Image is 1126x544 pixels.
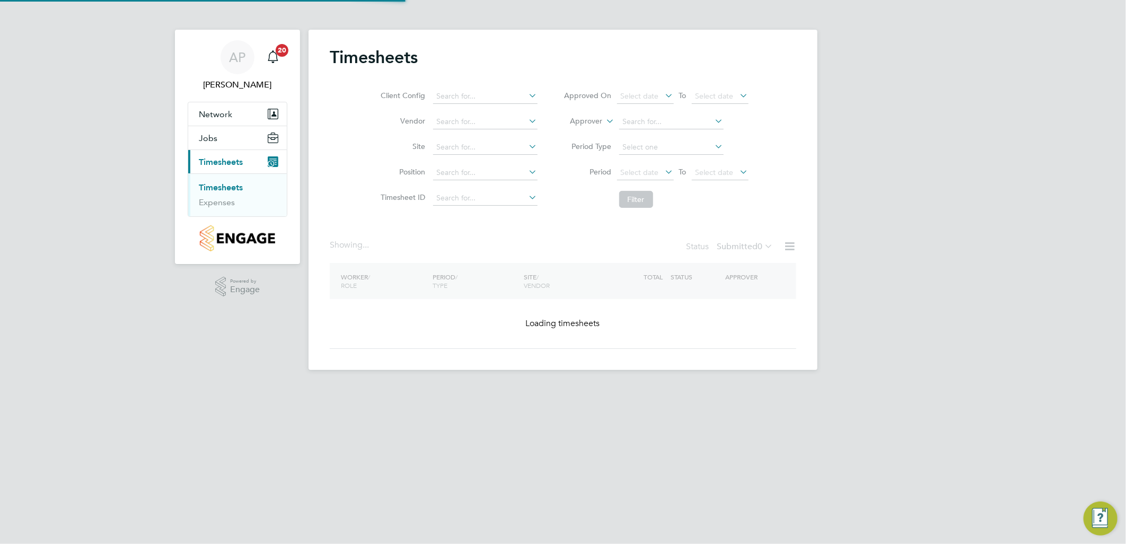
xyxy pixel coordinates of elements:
label: Submitted [717,241,773,252]
a: 20 [262,40,284,74]
input: Select one [619,140,724,155]
div: Status [686,240,775,255]
button: Timesheets [188,150,287,173]
label: Approver [555,116,603,127]
span: Select date [696,91,734,101]
button: Jobs [188,126,287,150]
span: Timesheets [199,157,243,167]
span: Andy Pearce [188,78,287,91]
label: Approved On [564,91,612,100]
span: AP [230,50,246,64]
span: Network [199,109,232,119]
label: Position [378,167,426,177]
nav: Main navigation [175,30,300,264]
span: 0 [758,241,762,252]
span: Jobs [199,133,217,143]
label: Vendor [378,116,426,126]
label: Client Config [378,91,426,100]
input: Search for... [619,115,724,129]
input: Search for... [433,165,538,180]
span: ... [363,240,369,250]
img: countryside-properties-logo-retina.png [200,225,275,251]
button: Filter [619,191,653,208]
a: Timesheets [199,182,243,192]
input: Search for... [433,191,538,206]
label: Site [378,142,426,151]
div: Showing [330,240,371,251]
span: Select date [621,168,659,177]
button: Network [188,102,287,126]
span: To [676,89,690,102]
span: Powered by [230,277,260,286]
h2: Timesheets [330,47,418,68]
div: Timesheets [188,173,287,216]
span: To [676,165,690,179]
span: Engage [230,285,260,294]
span: 20 [276,44,288,57]
input: Search for... [433,115,538,129]
span: Select date [621,91,659,101]
span: Select date [696,168,734,177]
a: AP[PERSON_NAME] [188,40,287,91]
a: Powered byEngage [215,277,260,297]
input: Search for... [433,89,538,104]
a: Go to home page [188,225,287,251]
label: Period Type [564,142,612,151]
button: Engage Resource Center [1084,502,1118,536]
label: Period [564,167,612,177]
input: Search for... [433,140,538,155]
label: Timesheet ID [378,192,426,202]
a: Expenses [199,197,235,207]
